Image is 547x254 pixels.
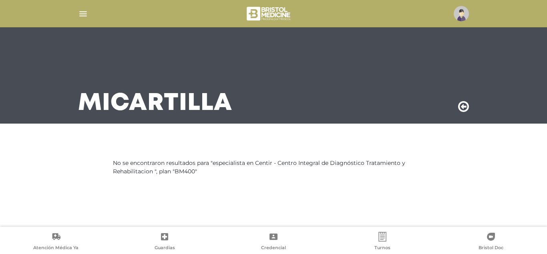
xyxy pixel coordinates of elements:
span: Credencial [261,245,286,252]
a: Guardias [111,232,219,252]
span: Guardias [155,245,175,252]
span: Bristol Doc [479,245,503,252]
span: Turnos [374,245,390,252]
img: profile-placeholder.svg [454,6,469,21]
h3: Mi Cartilla [78,93,232,114]
img: bristol-medicine-blanco.png [245,4,293,23]
a: Atención Médica Ya [2,232,111,252]
a: Bristol Doc [436,232,545,252]
a: Turnos [328,232,437,252]
div: No se encontraron resultados para "especialista en Centir - Centro Integral de Diagnóstico Tratam... [113,159,434,176]
span: Atención Médica Ya [33,245,78,252]
img: Cober_menu-lines-white.svg [78,9,88,19]
a: Credencial [219,232,328,252]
